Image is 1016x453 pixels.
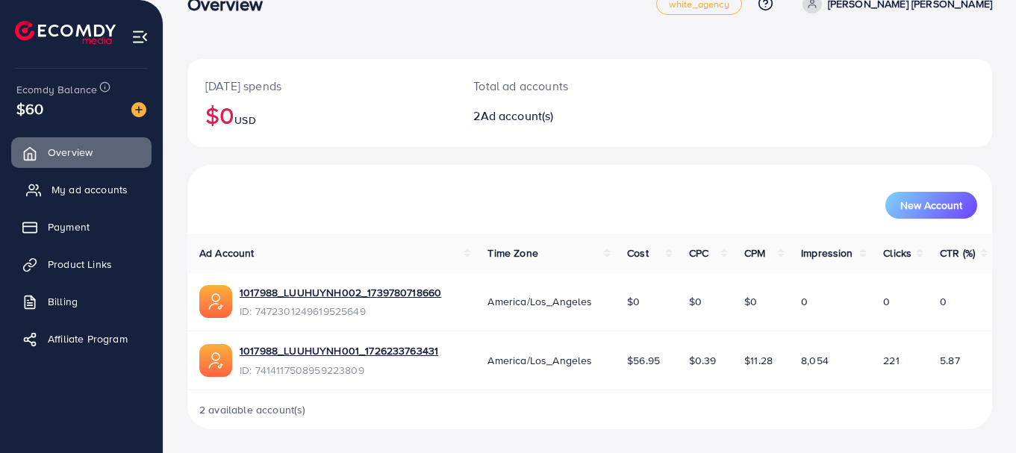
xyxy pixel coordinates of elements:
p: Total ad accounts [473,77,639,95]
a: Overview [11,137,152,167]
button: New Account [885,192,977,219]
a: Billing [11,287,152,316]
a: Product Links [11,249,152,279]
span: Cost [627,246,649,260]
span: CPM [744,246,765,260]
span: $0 [627,294,640,309]
img: image [131,102,146,117]
span: Overview [48,145,93,160]
a: My ad accounts [11,175,152,204]
span: $0.39 [689,353,717,368]
span: Affiliate Program [48,331,128,346]
span: Time Zone [487,246,537,260]
img: ic-ads-acc.e4c84228.svg [199,344,232,377]
span: ID: 7414117508959223809 [240,363,438,378]
span: America/Los_Angeles [487,353,592,368]
span: America/Los_Angeles [487,294,592,309]
span: $11.28 [744,353,773,368]
span: Product Links [48,257,112,272]
span: Impression [801,246,853,260]
span: 0 [883,294,890,309]
span: ID: 7472301249619525649 [240,304,441,319]
span: 0 [801,294,808,309]
img: ic-ads-acc.e4c84228.svg [199,285,232,318]
a: Payment [11,212,152,242]
span: $0 [689,294,702,309]
span: $56.95 [627,353,660,368]
span: Ad account(s) [481,107,554,124]
span: 2 available account(s) [199,402,306,417]
a: Affiliate Program [11,324,152,354]
span: USD [234,113,255,128]
span: Ad Account [199,246,255,260]
p: [DATE] spends [205,77,437,95]
span: Billing [48,294,78,309]
h2: 2 [473,109,639,123]
span: 5.87 [940,353,960,368]
span: CPC [689,246,708,260]
a: 1017988_LUUHUYNH001_1726233763431 [240,343,438,358]
span: CTR (%) [940,246,975,260]
span: My ad accounts [52,182,128,197]
span: 0 [940,294,947,309]
span: Payment [48,219,90,234]
a: 1017988_LUUHUYNH002_1739780718660 [240,285,441,300]
span: $0 [744,294,757,309]
h2: $0 [205,101,437,129]
span: $60 [16,98,43,119]
span: 221 [883,353,899,368]
img: menu [131,28,149,46]
span: 8,054 [801,353,829,368]
span: New Account [900,200,962,210]
img: logo [15,21,116,44]
span: Ecomdy Balance [16,82,97,97]
span: Clicks [883,246,911,260]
